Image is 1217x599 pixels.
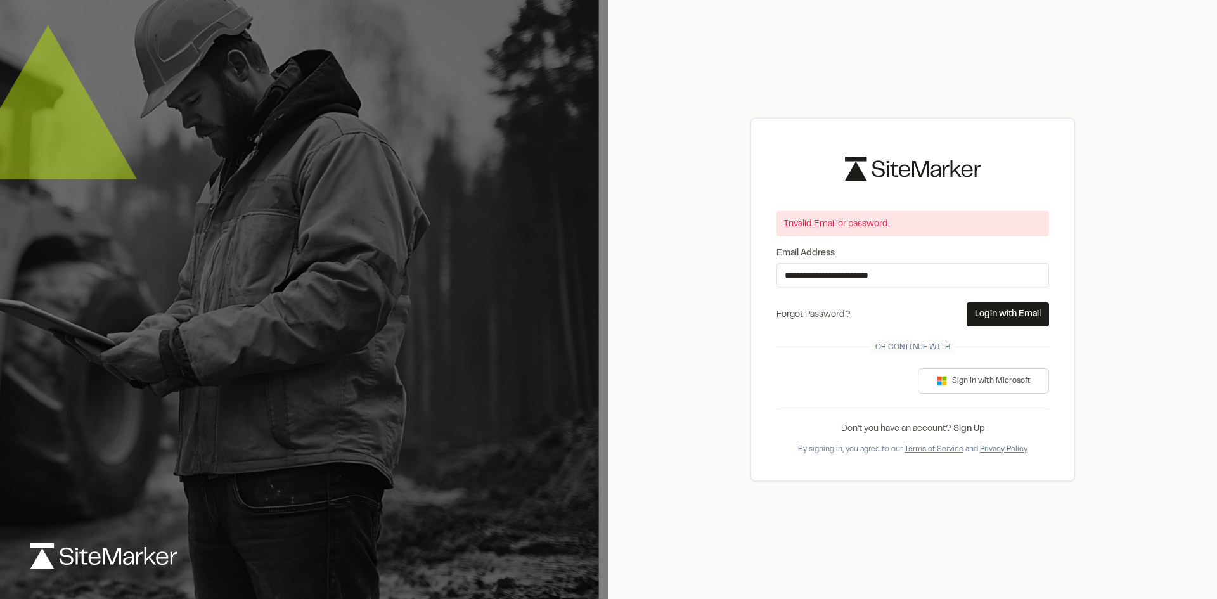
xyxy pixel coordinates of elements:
button: Privacy Policy [980,444,1027,455]
button: Sign in with Microsoft [918,368,1049,394]
button: Terms of Service [905,444,963,455]
a: Forgot Password? [776,311,851,319]
a: Sign Up [953,425,985,433]
img: logo-black-rebrand.svg [845,157,981,180]
iframe: Sign in with Google Button [770,367,899,395]
img: logo-white-rebrand.svg [30,543,177,569]
button: Login with Email [967,302,1049,326]
span: Invalid Email or password. [784,221,889,228]
div: By signing in, you agree to our and [776,444,1049,455]
label: Email Address [776,247,1049,261]
span: Or continue with [870,342,955,353]
div: Don’t you have an account? [776,422,1049,436]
